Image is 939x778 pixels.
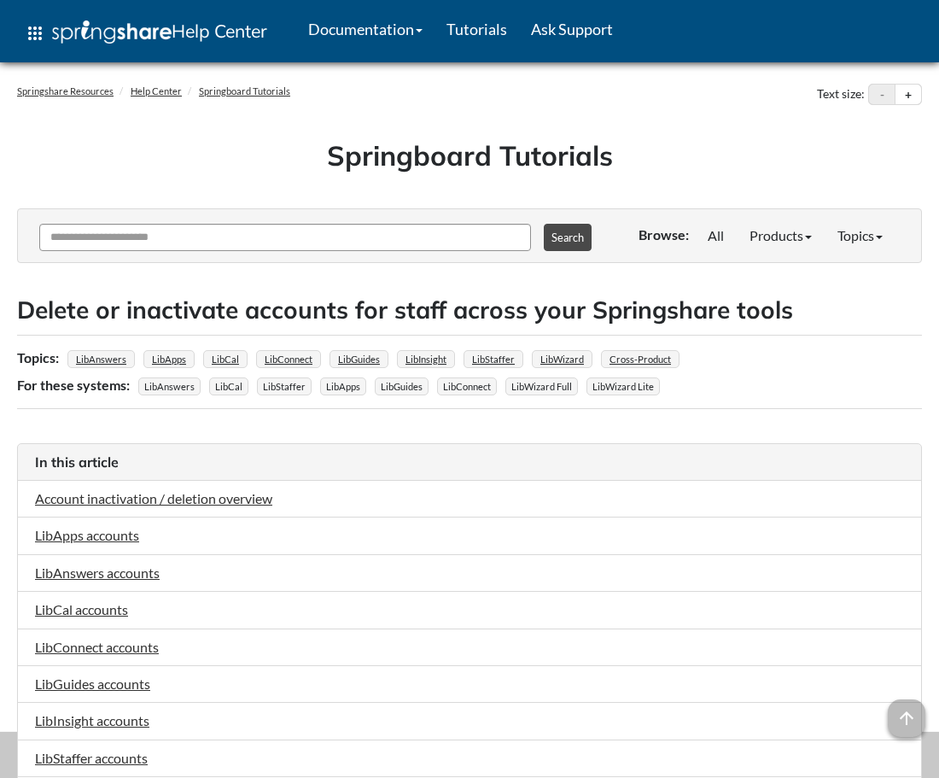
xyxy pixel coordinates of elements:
[35,490,272,506] a: Account inactivation / deletion overview
[403,348,449,370] a: LibInsight
[262,348,315,370] a: LibConnect
[199,85,290,97] a: Springboard Tutorials
[35,676,150,692] a: LibGuides accounts
[607,348,674,370] a: Cross-Product
[25,23,45,44] span: apps
[469,348,517,370] a: LibStaffer
[17,85,114,97] a: Springshare Resources
[737,220,825,251] a: Products
[814,84,868,106] div: Text size:
[35,453,904,471] h3: In this article
[296,8,435,50] a: Documentation
[320,377,366,395] span: LibApps
[30,137,909,175] h1: Springboard Tutorials
[695,220,737,251] a: All
[335,348,382,370] a: LibGuides
[257,377,312,395] span: LibStaffer
[209,377,248,395] span: LibCal
[869,85,895,105] button: Decrease text size
[149,348,189,370] a: LibApps
[375,377,429,395] span: LibGuides
[825,220,895,251] a: Topics
[888,699,925,737] span: arrow_upward
[35,527,139,543] a: LibApps accounts
[544,224,592,251] button: Search
[35,639,159,655] a: LibConnect accounts
[209,348,242,370] a: LibCal
[437,377,497,395] span: LibConnect
[639,225,689,244] p: Browse:
[17,344,63,371] div: Topics:
[52,20,172,44] img: Springshare
[888,700,925,717] a: arrow_upward
[73,348,129,370] a: LibAnswers
[538,348,586,370] a: LibWizard
[172,20,267,42] span: Help Center
[138,377,201,395] span: LibAnswers
[17,371,134,399] div: For these systems:
[17,293,922,326] h2: Delete or inactivate accounts for staff across your Springshare tools
[35,750,148,766] a: LibStaffer accounts
[13,8,279,59] a: apps Help Center
[435,8,519,50] a: Tutorials
[35,564,160,581] a: LibAnswers accounts
[586,377,660,395] span: LibWizard Lite
[519,8,625,50] a: Ask Support
[35,712,149,728] a: LibInsight accounts
[35,601,128,617] a: LibCal accounts
[895,85,921,105] button: Increase text size
[505,377,578,395] span: LibWizard Full
[131,85,182,97] a: Help Center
